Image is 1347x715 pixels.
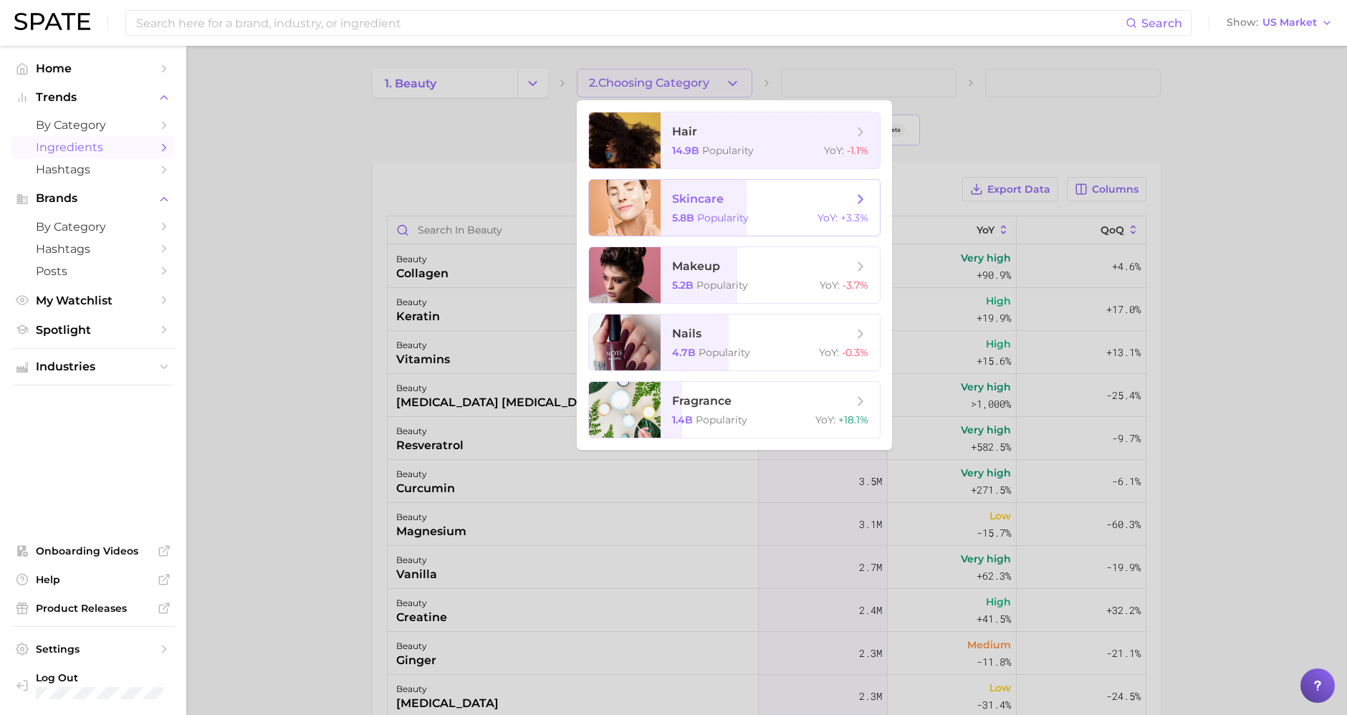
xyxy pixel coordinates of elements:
[36,91,150,104] span: Trends
[696,279,748,292] span: Popularity
[672,413,693,426] span: 1.4b
[36,294,150,307] span: My Watchlist
[11,356,175,378] button: Industries
[11,57,175,80] a: Home
[36,192,150,205] span: Brands
[819,346,839,359] span: YoY :
[847,144,868,157] span: -1.1%
[36,62,150,75] span: Home
[36,323,150,337] span: Spotlight
[672,192,724,206] span: skincare
[672,346,696,359] span: 4.7b
[11,216,175,238] a: by Category
[36,573,150,586] span: Help
[11,158,175,181] a: Hashtags
[672,211,694,224] span: 5.8b
[1227,19,1258,27] span: Show
[577,100,892,450] ul: 2.Choosing Category
[36,643,150,656] span: Settings
[815,413,835,426] span: YoY :
[11,667,175,704] a: Log out. Currently logged in with e-mail ykkim110@cosrx.co.kr.
[838,413,868,426] span: +18.1%
[36,220,150,234] span: by Category
[11,238,175,260] a: Hashtags
[696,413,747,426] span: Popularity
[11,569,175,590] a: Help
[1223,14,1336,32] button: ShowUS Market
[11,319,175,341] a: Spotlight
[11,188,175,209] button: Brands
[14,13,90,30] img: SPATE
[36,140,150,154] span: Ingredients
[699,346,750,359] span: Popularity
[36,544,150,557] span: Onboarding Videos
[11,289,175,312] a: My Watchlist
[672,279,694,292] span: 5.2b
[36,671,163,684] span: Log Out
[824,144,844,157] span: YoY :
[820,279,840,292] span: YoY :
[11,540,175,562] a: Onboarding Videos
[842,346,868,359] span: -0.3%
[1262,19,1317,27] span: US Market
[840,211,868,224] span: +3.3%
[672,394,732,408] span: fragrance
[11,598,175,619] a: Product Releases
[672,125,697,138] span: hair
[11,260,175,282] a: Posts
[36,118,150,132] span: by Category
[11,638,175,660] a: Settings
[36,264,150,278] span: Posts
[672,327,701,340] span: nails
[843,279,868,292] span: -3.7%
[36,360,150,373] span: Industries
[11,87,175,108] button: Trends
[702,144,754,157] span: Popularity
[36,242,150,256] span: Hashtags
[36,602,150,615] span: Product Releases
[697,211,749,224] span: Popularity
[11,136,175,158] a: Ingredients
[36,163,150,176] span: Hashtags
[672,144,699,157] span: 14.9b
[1141,16,1182,30] span: Search
[11,114,175,136] a: by Category
[135,11,1126,35] input: Search here for a brand, industry, or ingredient
[818,211,838,224] span: YoY :
[672,259,720,273] span: makeup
